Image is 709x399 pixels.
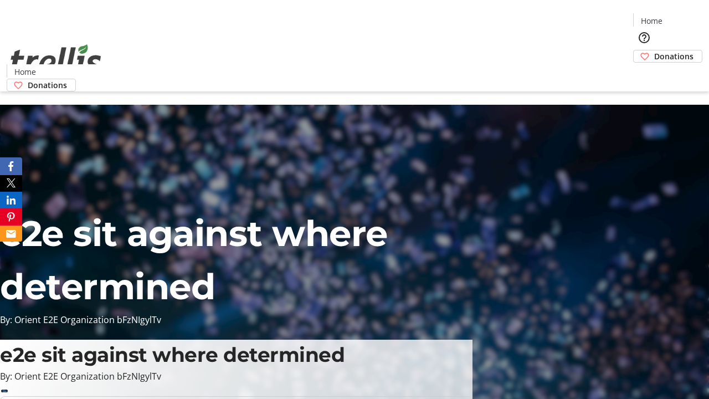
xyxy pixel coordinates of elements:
[28,79,67,91] span: Donations
[7,66,43,78] a: Home
[633,50,702,63] a: Donations
[641,15,662,27] span: Home
[7,32,105,88] img: Orient E2E Organization bFzNIgylTv's Logo
[14,66,36,78] span: Home
[633,27,655,49] button: Help
[7,79,76,91] a: Donations
[634,15,669,27] a: Home
[654,50,693,62] span: Donations
[633,63,655,85] button: Cart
